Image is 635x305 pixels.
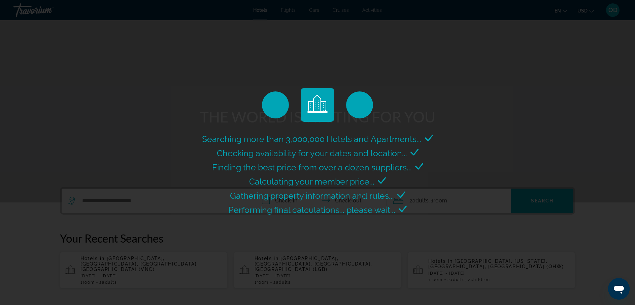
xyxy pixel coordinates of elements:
span: Searching more than 3,000,000 Hotels and Apartments... [202,134,422,144]
span: Finding the best price from over a dozen suppliers... [212,162,412,172]
iframe: Button to launch messaging window [608,278,630,300]
span: Checking availability for your dates and location... [217,148,407,158]
span: Calculating your member price... [249,176,374,187]
span: Gathering property information and rules... [230,191,394,201]
span: Performing final calculations... please wait... [228,205,395,215]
